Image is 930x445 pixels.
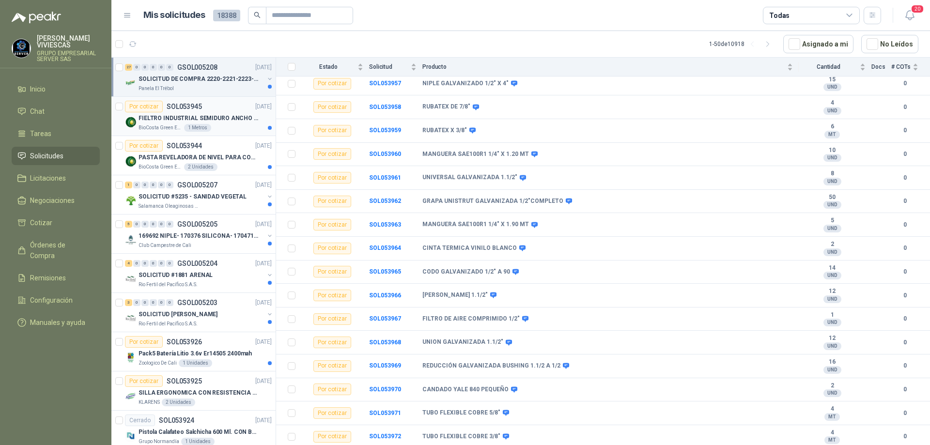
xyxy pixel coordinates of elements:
b: SOL053961 [369,174,401,181]
b: SOL053967 [369,315,401,322]
p: GSOL005205 [177,221,217,228]
div: 0 [133,182,140,188]
div: 0 [133,221,140,228]
b: 4 [799,405,866,413]
p: SOL053924 [159,417,194,424]
div: UND [823,389,841,397]
b: NIPLE GALVANIZADO 1/2" X 4" [422,80,509,88]
p: Panela El Trébol [139,85,174,92]
div: 0 [158,221,165,228]
div: 0 [166,64,173,71]
span: Solicitud [369,63,409,70]
a: SOL053969 [369,362,401,369]
a: Configuración [12,291,100,309]
p: Pack5 Batería Litio 3.6v Er14505 2400mah [139,349,252,358]
b: 0 [891,173,918,183]
div: 0 [166,182,173,188]
div: Por cotizar [313,219,351,230]
a: Tareas [12,124,100,143]
b: 12 [799,288,866,295]
p: [DATE] [255,220,272,229]
a: Por cotizarSOL053925[DATE] Company LogoSILLA ERGONOMICA CON RESISTENCIA A 150KGKLARENS2 Unidades [111,371,276,411]
a: Por cotizarSOL053944[DATE] Company LogoPASTA REVELADORA DE NIVEL PARA COMBUSTIBLES/ACEITES DE COL... [111,136,276,175]
div: 0 [141,64,149,71]
p: Pistola Calafateo Salchicha 600 Ml. CON BOQUILLA [139,428,259,437]
p: GSOL005204 [177,260,217,267]
b: UNIVERSAL GALVANIZADA 1.1/2" [422,174,517,182]
div: 1 [125,182,132,188]
span: Cotizar [30,217,52,228]
p: GRUPO EMPRESARIAL SERVER SAS [37,50,100,62]
th: Cantidad [799,58,871,77]
p: [DATE] [255,63,272,72]
a: SOL053964 [369,245,401,251]
a: Manuales y ayuda [12,313,100,332]
a: 4 0 0 0 0 0 GSOL005204[DATE] Company LogoSOLICITUD #1881 ARENALRio Fertil del Pacífico S.A.S. [125,258,274,289]
p: Rio Fertil del Pacífico S.A.S. [139,281,198,289]
div: Por cotizar [313,172,351,184]
p: [DATE] [255,102,272,111]
b: 15 [799,76,866,84]
p: SOL053944 [167,142,202,149]
div: 1 Unidades [179,359,212,367]
div: 0 [150,64,157,71]
p: SOLICITUD #1881 ARENAL [139,271,213,280]
span: Remisiones [30,273,66,283]
p: GSOL005207 [177,182,217,188]
div: 0 [158,299,165,306]
a: SOL053971 [369,410,401,416]
div: 0 [166,299,173,306]
img: Company Logo [125,312,137,324]
div: UND [823,248,841,256]
div: UND [823,201,841,209]
span: Configuración [30,295,73,306]
div: Cerrado [125,414,155,426]
b: 0 [891,126,918,135]
img: Company Logo [125,430,137,442]
p: [DATE] [255,416,272,425]
th: Solicitud [369,58,422,77]
h1: Mis solicitudes [143,8,205,22]
div: Por cotizar [125,101,163,112]
img: Company Logo [125,195,137,206]
b: 0 [891,150,918,159]
div: 0 [158,182,165,188]
button: No Leídos [861,35,918,53]
div: 5 [125,221,132,228]
p: [DATE] [255,181,272,190]
a: 1 0 0 0 0 0 GSOL005207[DATE] Company LogoSOLICITUD #5235 - SANIDAD VEGETALSalamanca Oleaginosas SAS [125,179,274,210]
div: 0 [166,260,173,267]
a: SOL053970 [369,386,401,393]
b: CODO GALVANIZADO 1/2" A 90 [422,268,510,276]
a: Órdenes de Compra [12,236,100,265]
span: 18388 [213,10,240,21]
b: GRAPA UNISTRUT GALVANIZADA 1/2"COMPLETO [422,198,563,205]
span: Chat [30,106,45,117]
p: BioCosta Green Energy S.A.S [139,163,182,171]
b: TUBO FLEXIBLE COBRE 3/8" [422,433,500,441]
b: 10 [799,147,866,154]
div: 3 [125,299,132,306]
b: 8 [799,170,866,178]
span: Tareas [30,128,51,139]
a: SOL053962 [369,198,401,204]
div: Por cotizar [125,336,163,348]
p: [PERSON_NAME] VIVIESCAS [37,35,100,48]
img: Company Logo [125,391,137,402]
img: Company Logo [12,39,31,58]
b: 0 [891,79,918,88]
a: SOL053968 [369,339,401,346]
div: Todas [769,10,790,21]
button: Asignado a mi [783,35,853,53]
div: 0 [158,64,165,71]
b: 0 [891,197,918,206]
b: MANGUERA SAE100R1 1/4" X 1.90 MT [422,221,529,229]
div: UND [823,83,841,91]
span: # COTs [891,63,911,70]
div: Por cotizar [313,360,351,372]
p: [DATE] [255,141,272,151]
span: Cantidad [799,63,858,70]
p: SOL053945 [167,103,202,110]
